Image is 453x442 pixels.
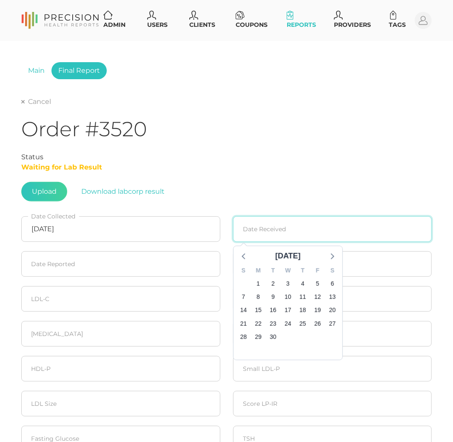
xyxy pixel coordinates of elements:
[144,8,176,33] a: Users
[51,62,107,79] a: Final Report
[21,117,432,142] h1: Order #3520
[100,8,134,33] a: Admin
[330,8,375,33] a: Providers
[21,391,220,416] input: LDL Size
[21,182,67,201] span: Upload
[21,321,220,347] input: Triglycerides
[232,8,273,33] a: Coupons
[21,216,220,242] input: Select date
[71,182,175,201] button: Download labcorp result
[21,163,102,171] span: Waiting for Lab Result
[21,251,220,277] input: Select date
[233,216,432,242] input: Select date
[233,391,432,416] input: Score LP-IR
[21,98,51,106] a: Cancel
[233,356,432,382] input: Small LDL-P
[21,152,432,162] div: Status
[186,8,222,33] a: Clients
[21,356,220,382] input: HDL-P
[283,8,320,33] a: Reports
[385,8,415,33] a: Tags
[21,62,51,79] a: Main
[21,286,220,312] input: LDL-C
